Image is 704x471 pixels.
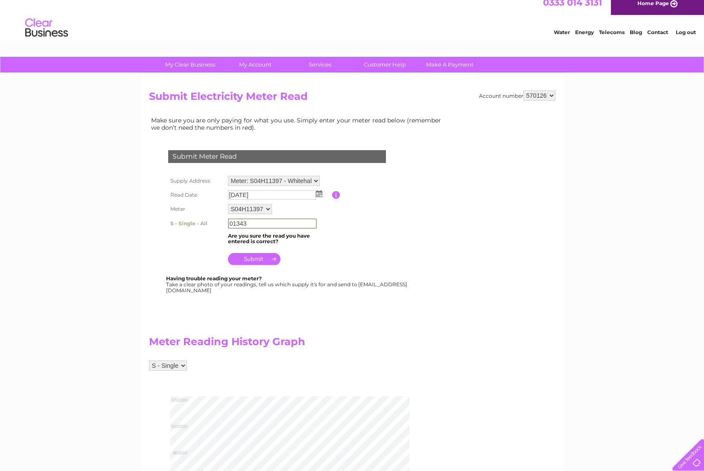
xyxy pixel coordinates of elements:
[415,57,485,73] a: Make A Payment
[599,36,625,43] a: Telecoms
[226,231,332,247] td: Are you sure the read you have entered is correct?
[166,216,226,231] th: S - Single - All
[149,336,448,352] h2: Meter Reading History Graph
[316,190,322,197] img: ...
[25,22,68,48] img: logo.png
[228,253,280,265] input: Submit
[285,57,355,73] a: Services
[166,202,226,216] th: Meter
[350,57,420,73] a: Customer Help
[332,191,340,199] input: Information
[166,275,262,282] b: Having trouble reading your meter?
[575,36,594,43] a: Energy
[149,115,448,133] td: Make sure you are only paying for what you use. Simply enter your meter read below (remember we d...
[166,188,226,202] th: Read Date
[554,36,570,43] a: Water
[151,5,554,41] div: Clear Business is a trading name of Verastar Limited (registered in [GEOGRAPHIC_DATA] No. 3667643...
[647,36,668,43] a: Contact
[630,36,642,43] a: Blog
[168,150,386,163] div: Submit Meter Read
[479,90,555,101] div: Account number
[166,174,226,188] th: Supply Address
[676,36,696,43] a: Log out
[220,57,290,73] a: My Account
[166,276,409,293] div: Take a clear photo of your readings, tell us which supply it's for and send to [EMAIL_ADDRESS][DO...
[149,90,555,107] h2: Submit Electricity Meter Read
[543,4,602,15] a: 0333 014 3131
[155,57,225,73] a: My Clear Business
